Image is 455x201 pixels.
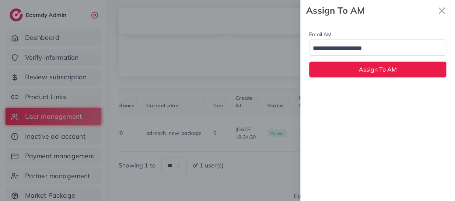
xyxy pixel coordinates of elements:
span: Assign To AM [359,66,397,73]
strong: Assign To AM [306,4,434,17]
div: Search for option [309,39,446,55]
label: Email AM [309,31,332,38]
input: Search for option [310,43,437,54]
button: Assign To AM [309,62,446,77]
button: Close [434,3,449,18]
svg: x [434,3,449,18]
